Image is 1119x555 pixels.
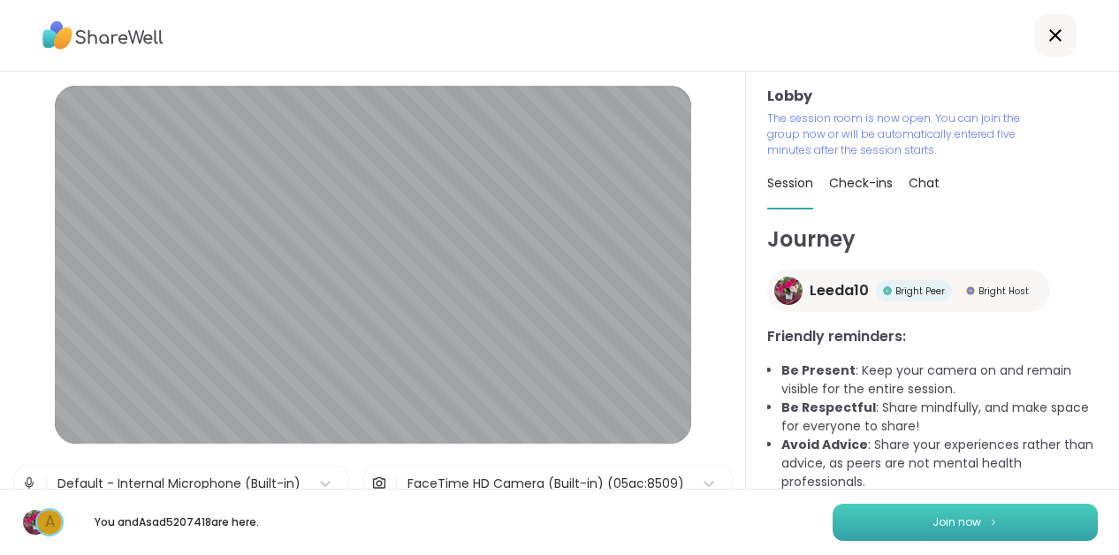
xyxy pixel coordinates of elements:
[767,110,1022,158] p: The session room is now open. You can join the group now or will be automatically entered five mi...
[44,466,49,501] span: |
[767,174,813,192] span: Session
[767,326,1098,347] h3: Friendly reminders:
[988,517,999,527] img: ShareWell Logomark
[833,504,1098,541] button: Join now
[895,285,945,298] span: Bright Peer
[23,510,48,535] img: Leeda10
[781,436,868,453] b: Avoid Advice
[21,466,37,501] img: Microphone
[909,174,940,192] span: Chat
[978,285,1029,298] span: Bright Host
[966,286,975,295] img: Bright Host
[781,399,1098,436] li: : Share mindfully, and make space for everyone to share!
[883,286,892,295] img: Bright Peer
[394,466,399,501] span: |
[781,436,1098,491] li: : Share your experiences rather than advice, as peers are not mental health professionals.
[57,475,301,493] div: Default - Internal Microphone (Built-in)
[767,270,1050,312] a: Leeda10Leeda10Bright PeerBright PeerBright HostBright Host
[774,277,803,305] img: Leeda10
[932,514,981,530] span: Join now
[371,466,387,501] img: Camera
[78,514,276,530] p: You and Asad5207418 are here.
[42,15,164,56] img: ShareWell Logo
[781,399,876,416] b: Be Respectful
[767,224,1098,255] h1: Journey
[767,86,1098,107] h3: Lobby
[829,174,893,192] span: Check-ins
[810,280,869,301] span: Leeda10
[407,475,684,493] div: FaceTime HD Camera (Built-in) (05ac:8509)
[781,361,856,379] b: Be Present
[781,361,1098,399] li: : Keep your camera on and remain visible for the entire session.
[45,511,55,534] span: A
